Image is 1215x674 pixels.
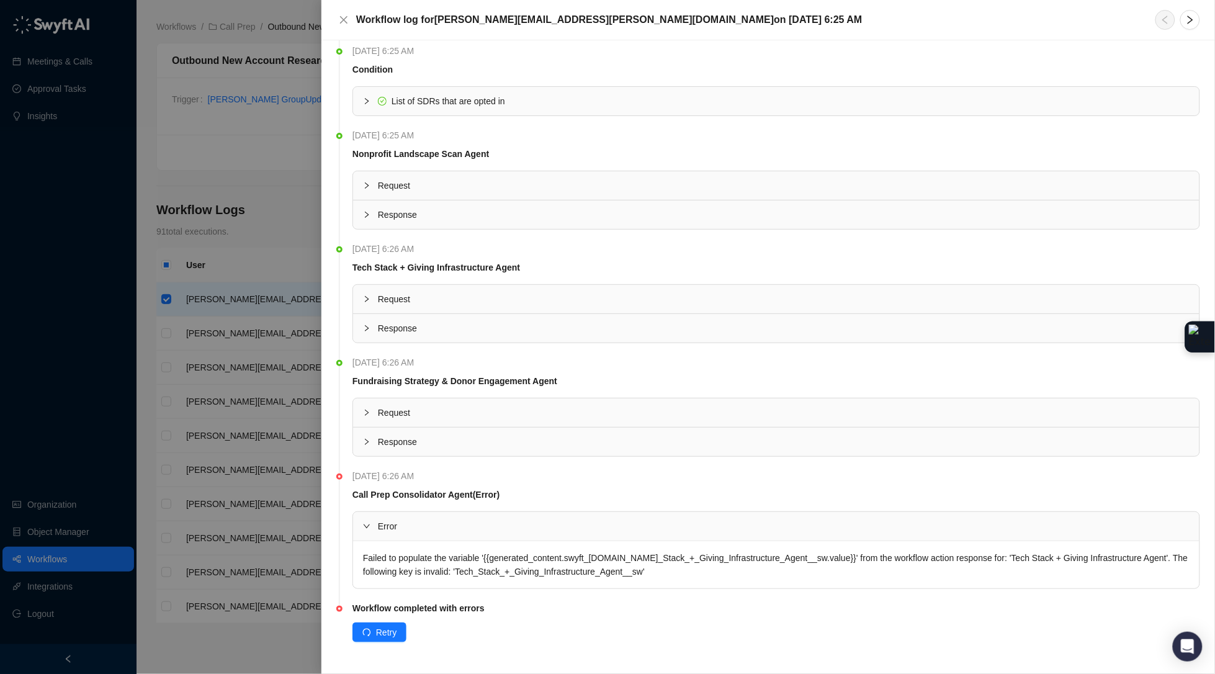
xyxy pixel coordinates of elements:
[363,97,370,105] span: collapsed
[352,356,420,369] span: [DATE] 6:26 AM
[363,295,370,303] span: collapsed
[362,628,371,637] span: redo
[363,211,370,218] span: collapsed
[352,149,489,159] strong: Nonprofit Landscape Scan Agent
[378,292,1190,306] span: Request
[376,626,397,639] span: Retry
[352,603,485,613] strong: Workflow completed with errors
[392,96,505,106] span: List of SDRs that are opted in
[378,406,1190,420] span: Request
[352,469,420,483] span: [DATE] 6:26 AM
[352,242,420,256] span: [DATE] 6:26 AM
[352,128,420,142] span: [DATE] 6:25 AM
[352,44,420,58] span: [DATE] 6:25 AM
[356,12,863,27] h5: Workflow log for [PERSON_NAME][EMAIL_ADDRESS][PERSON_NAME][DOMAIN_NAME] on [DATE] 6:25 AM
[378,97,387,106] span: check-circle
[378,179,1190,192] span: Request
[336,12,351,27] button: Close
[363,409,370,416] span: collapsed
[352,376,557,386] strong: Fundraising Strategy & Donor Engagement Agent
[363,523,370,530] span: expanded
[363,182,370,189] span: collapsed
[378,435,1190,449] span: Response
[1185,15,1195,25] span: right
[352,490,500,500] strong: Call Prep Consolidator Agent (Error)
[352,65,393,74] strong: Condition
[1189,325,1211,349] img: Extension Icon
[352,263,520,272] strong: Tech Stack + Giving Infrastructure Agent
[352,622,406,642] button: Retry
[378,519,1190,533] span: Error
[378,208,1190,222] span: Response
[339,15,349,25] span: close
[363,325,370,332] span: collapsed
[378,321,1190,335] span: Response
[363,438,370,446] span: collapsed
[1173,632,1203,662] div: Open Intercom Messenger
[353,541,1199,588] div: Failed to populate the variable '{{generated_content.swyft_[DOMAIN_NAME]_Stack_+_Giving_Infrastru...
